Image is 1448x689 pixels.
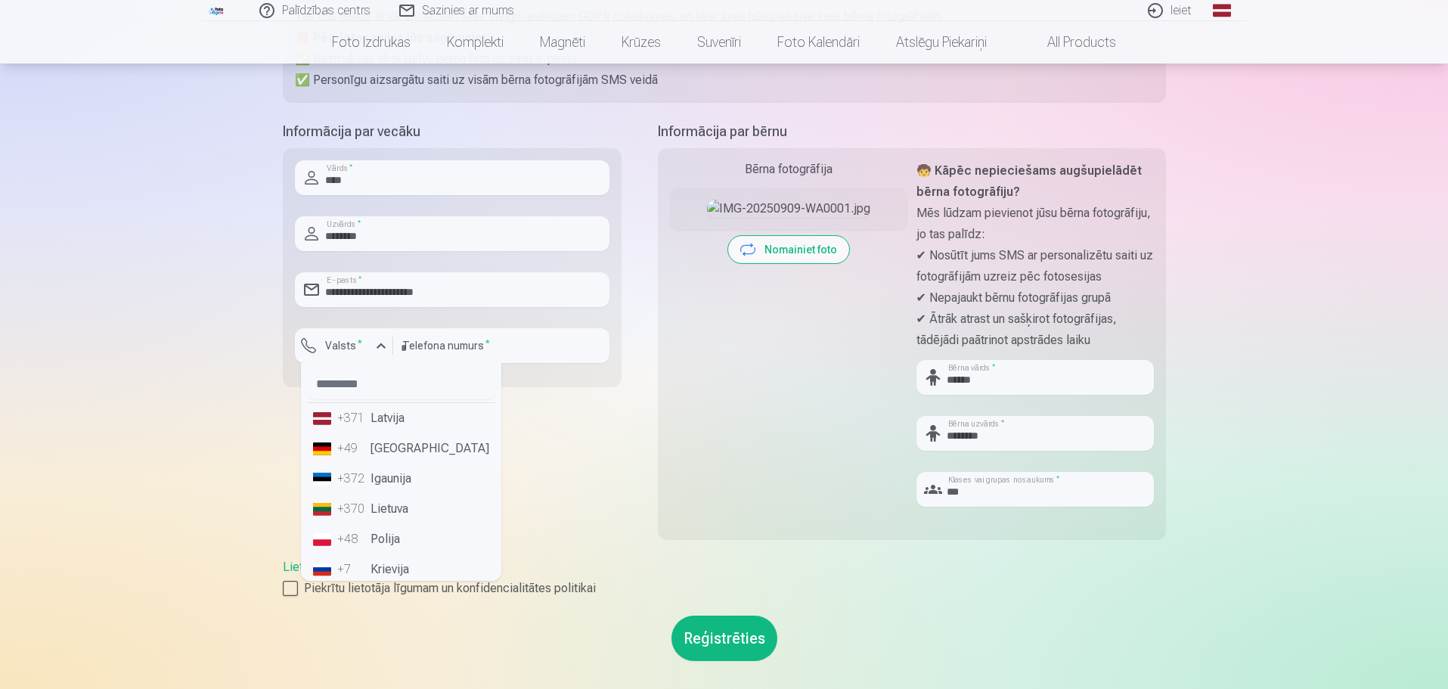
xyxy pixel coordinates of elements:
[307,494,495,524] li: Lietuva
[728,236,849,263] button: Nomainiet foto
[314,21,429,64] a: Foto izdrukas
[307,433,495,464] li: [GEOGRAPHIC_DATA]
[522,21,603,64] a: Magnēti
[283,579,1166,597] label: Piekrītu lietotāja līgumam un konfidencialitātes politikai
[670,160,907,178] div: Bērna fotogrāfija
[679,21,759,64] a: Suvenīri
[916,203,1154,245] p: Mēs lūdzam pievienot jūsu bērna fotogrāfiju, jo tas palīdz:
[337,530,367,548] div: +48
[916,163,1142,199] strong: 🧒 Kāpēc nepieciešams augšupielādēt bērna fotogrāfiju?
[295,328,393,363] button: Valsts*
[603,21,679,64] a: Krūzes
[337,500,367,518] div: +370
[916,245,1154,287] p: ✔ Nosūtīt jums SMS ar personalizētu saiti uz fotogrāfijām uzreiz pēc fotosesijas
[429,21,522,64] a: Komplekti
[337,409,367,427] div: +371
[307,403,495,433] li: Latvija
[1005,21,1134,64] a: All products
[283,560,379,574] a: Lietošanas līgums
[916,309,1154,351] p: ✔ Ātrāk atrast un sašķirot fotogrāfijas, tādējādi paātrinot apstrādes laiku
[337,439,367,458] div: +49
[759,21,878,64] a: Foto kalendāri
[671,616,777,661] button: Reģistrēties
[307,554,495,585] li: Krievija
[319,338,368,353] label: Valsts
[295,363,393,375] div: Lauks ir obligāts
[307,524,495,554] li: Polija
[283,121,622,142] h5: Informācija par vecāku
[295,70,1154,91] p: ✅ Personīgu aizsargātu saiti uz visām bērna fotogrāfijām SMS veidā
[209,6,225,15] img: /fa1
[307,464,495,494] li: Igaunija
[707,200,870,218] img: IMG-20250909-WA0001.jpg
[916,287,1154,309] p: ✔ Nepajaukt bērnu fotogrāfijas grupā
[337,560,367,579] div: +7
[878,21,1005,64] a: Atslēgu piekariņi
[658,121,1166,142] h5: Informācija par bērnu
[337,470,367,488] div: +372
[283,558,1166,597] div: ,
